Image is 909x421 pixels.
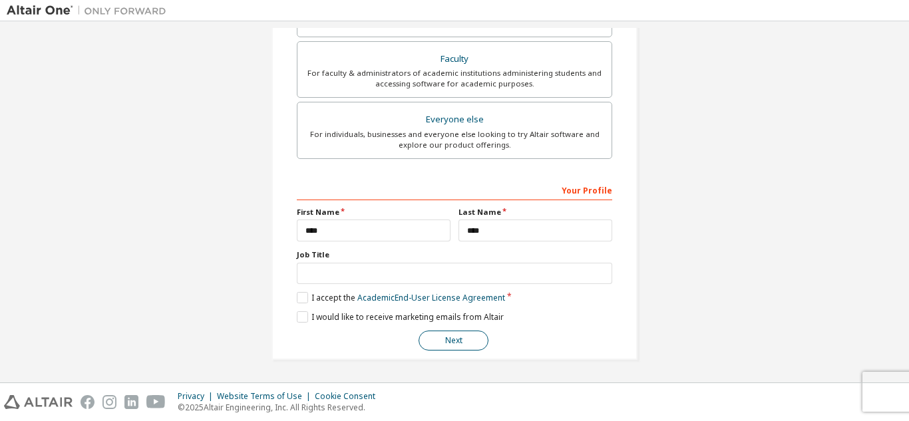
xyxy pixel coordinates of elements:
div: Website Terms of Use [217,391,315,402]
div: Privacy [178,391,217,402]
label: Job Title [297,249,612,260]
label: Last Name [458,207,612,217]
div: For faculty & administrators of academic institutions administering students and accessing softwa... [305,68,604,89]
div: Faculty [305,50,604,69]
a: Academic End-User License Agreement [357,292,505,303]
div: Everyone else [305,110,604,129]
label: I would like to receive marketing emails from Altair [297,311,504,323]
p: © 2025 Altair Engineering, Inc. All Rights Reserved. [178,402,383,413]
div: Cookie Consent [315,391,383,402]
img: instagram.svg [102,395,116,409]
img: linkedin.svg [124,395,138,409]
img: altair_logo.svg [4,395,73,409]
img: facebook.svg [81,395,94,409]
div: Your Profile [297,179,612,200]
label: I accept the [297,292,505,303]
div: For individuals, businesses and everyone else looking to try Altair software and explore our prod... [305,129,604,150]
button: Next [419,331,488,351]
label: First Name [297,207,451,217]
img: Altair One [7,4,173,17]
img: youtube.svg [146,395,166,409]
